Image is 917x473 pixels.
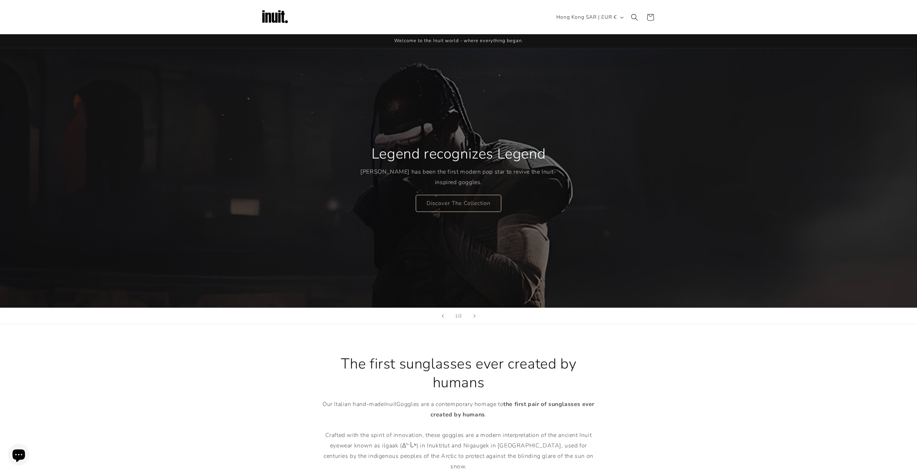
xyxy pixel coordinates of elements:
summary: Search [627,9,642,25]
button: Next slide [467,308,482,324]
h2: The first sunglasses ever created by humans [318,354,599,392]
span: Hong Kong SAR | EUR € [556,13,617,21]
strong: the first pair of sunglasses [503,400,580,408]
a: Discover The Collection [416,195,501,211]
inbox-online-store-chat: Shopify online store chat [6,444,32,467]
h2: Legend recognizes Legend [371,144,546,163]
span: 1 [455,312,458,320]
p: Our Italian hand-made Goggles are a contemporary homage to . Crafted with the spirit of innovatio... [318,399,599,472]
button: Previous slide [435,308,451,324]
span: Welcome to the Inuit world - where everything began. [394,37,523,44]
p: [PERSON_NAME] has been the first modern pop star to revive the Inuit-inspired goggles. [360,167,557,188]
img: Inuit Logo [261,3,289,32]
span: 2 [459,312,462,320]
button: Hong Kong SAR | EUR € [552,10,627,24]
strong: ever created by humans [431,400,595,419]
span: / [458,312,459,320]
div: Announcement [261,34,657,48]
em: Inuit [384,400,396,408]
